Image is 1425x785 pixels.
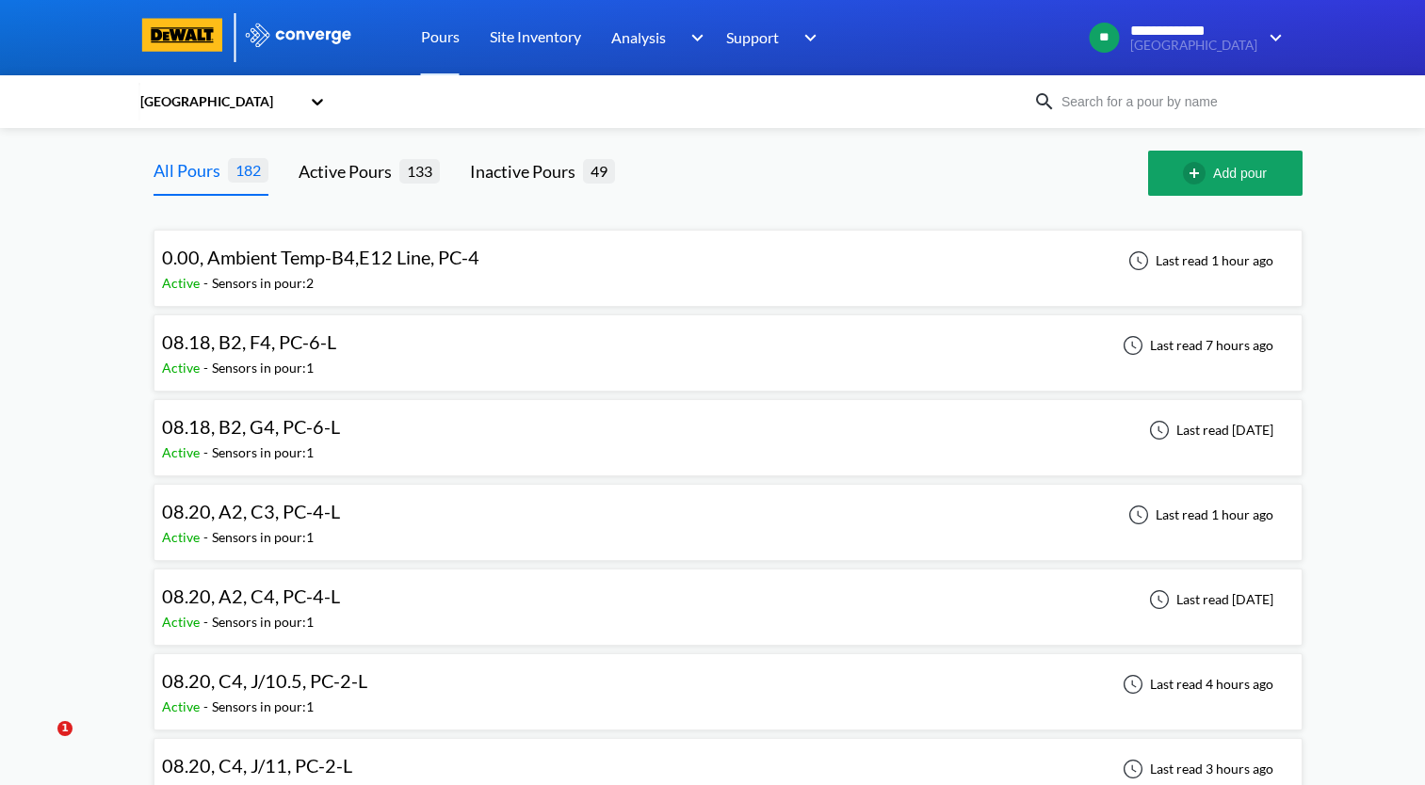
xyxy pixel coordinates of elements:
[162,246,479,268] span: 0.00, Ambient Temp-B4,E12 Line, PC-4
[162,669,367,692] span: 08.20, C4, J/10.5, PC-2-L
[1112,334,1279,357] div: Last read 7 hours ago
[154,421,1303,437] a: 08.18, B2, G4, PC-6-LActive-Sensors in pour:1Last read [DATE]
[154,157,228,184] div: All Pours
[154,675,1303,691] a: 08.20, C4, J/10.5, PC-2-LActive-Sensors in pour:1Last read 4 hours ago
[212,697,314,717] div: Sensors in pour: 1
[212,273,314,294] div: Sensors in pour: 2
[583,159,615,183] span: 49
[154,590,1303,606] a: 08.20, A2, C4, PC-4-LActive-Sensors in pour:1Last read [DATE]
[162,360,203,376] span: Active
[162,585,340,607] span: 08.20, A2, C4, PC-4-L
[1112,673,1279,696] div: Last read 4 hours ago
[154,336,1303,352] a: 08.18, B2, F4, PC-6-LActive-Sensors in pour:1Last read 7 hours ago
[1257,26,1287,49] img: downArrow.svg
[162,529,203,545] span: Active
[611,25,666,49] span: Analysis
[399,159,440,183] span: 133
[1130,39,1257,53] span: [GEOGRAPHIC_DATA]
[1148,151,1303,196] button: Add pour
[57,721,73,736] span: 1
[154,505,1303,521] a: 08.20, A2, C3, PC-4-LActive-Sensors in pour:1Last read 1 hour ago
[203,614,212,630] span: -
[162,444,203,460] span: Active
[228,158,268,182] span: 182
[203,529,212,545] span: -
[154,760,1303,776] a: 08.20, C4, J/11, PC-2-LActive-Sensors in pour:1Last read 3 hours ago
[212,612,314,633] div: Sensors in pour: 1
[162,698,203,714] span: Active
[203,444,212,460] span: -
[203,698,212,714] span: -
[1139,588,1279,611] div: Last read [DATE]
[162,330,336,353] span: 08.18, B2, F4, PC-6-L
[1056,91,1284,112] input: Search for a pour by name
[162,275,203,291] span: Active
[1033,90,1056,113] img: icon-search.svg
[470,158,583,184] div: Inactive Pours
[203,275,212,291] span: -
[1183,162,1213,184] img: add-circle-outline.svg
[299,158,399,184] div: Active Pours
[19,721,64,766] iframe: Intercom live chat
[212,358,314,378] div: Sensors in pour: 1
[203,360,212,376] span: -
[162,500,340,522] span: 08.20, A2, C3, PC-4-L
[162,614,203,630] span: Active
[138,91,300,112] div: [GEOGRAPHIC_DATA]
[138,18,227,52] img: logo-dewalt.svg
[244,23,353,47] img: logo_ewhite.svg
[792,26,822,49] img: downArrow.svg
[162,415,340,438] span: 08.18, B2, G4, PC-6-L
[678,26,708,49] img: downArrow.svg
[212,527,314,548] div: Sensors in pour: 1
[154,251,1303,267] a: 0.00, Ambient Temp-B4,E12 Line, PC-4Active-Sensors in pour:2Last read 1 hour ago
[1118,249,1279,272] div: Last read 1 hour ago
[1139,419,1279,441] div: Last read [DATE]
[1118,504,1279,526] div: Last read 1 hour ago
[212,442,314,463] div: Sensors in pour: 1
[1112,758,1279,780] div: Last read 3 hours ago
[162,754,352,777] span: 08.20, C4, J/11, PC-2-L
[726,25,779,49] span: Support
